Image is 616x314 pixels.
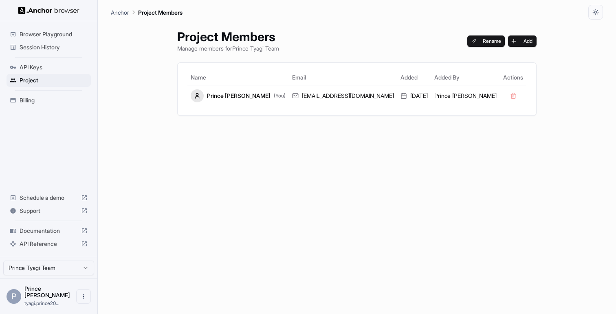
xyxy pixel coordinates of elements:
div: [EMAIL_ADDRESS][DOMAIN_NAME] [292,92,394,100]
div: Documentation [7,224,91,237]
button: Rename [467,35,505,47]
span: Browser Playground [20,30,88,38]
p: Manage members for Prince Tyagi Team [177,44,279,53]
p: Anchor [111,8,129,17]
span: Project [20,76,88,84]
div: API Keys [7,61,91,74]
div: Browser Playground [7,28,91,41]
div: Schedule a demo [7,191,91,204]
span: Session History [20,43,88,51]
div: P [7,289,21,304]
th: Email [289,69,397,86]
nav: breadcrumb [111,8,183,17]
button: Add [508,35,537,47]
div: Support [7,204,91,217]
div: Session History [7,41,91,54]
div: Billing [7,94,91,107]
div: Prince [PERSON_NAME] [191,89,286,102]
h1: Project Members [177,29,279,44]
th: Added [397,69,431,86]
span: Support [20,207,78,215]
div: Project [7,74,91,87]
span: API Reference [20,240,78,248]
span: Billing [20,96,88,104]
div: API Reference [7,237,91,250]
span: (You) [274,93,286,99]
th: Name [187,69,289,86]
span: Schedule a demo [20,194,78,202]
span: API Keys [20,63,88,71]
th: Added By [431,69,500,86]
button: Open menu [76,289,91,304]
span: tyagi.prince2010@gmail.com [24,300,59,306]
img: Anchor Logo [18,7,79,14]
span: Prince Tyagi [24,285,70,299]
p: Project Members [138,8,183,17]
td: Prince [PERSON_NAME] [431,86,500,106]
div: [DATE] [400,92,428,100]
th: Actions [500,69,526,86]
span: Documentation [20,227,78,235]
